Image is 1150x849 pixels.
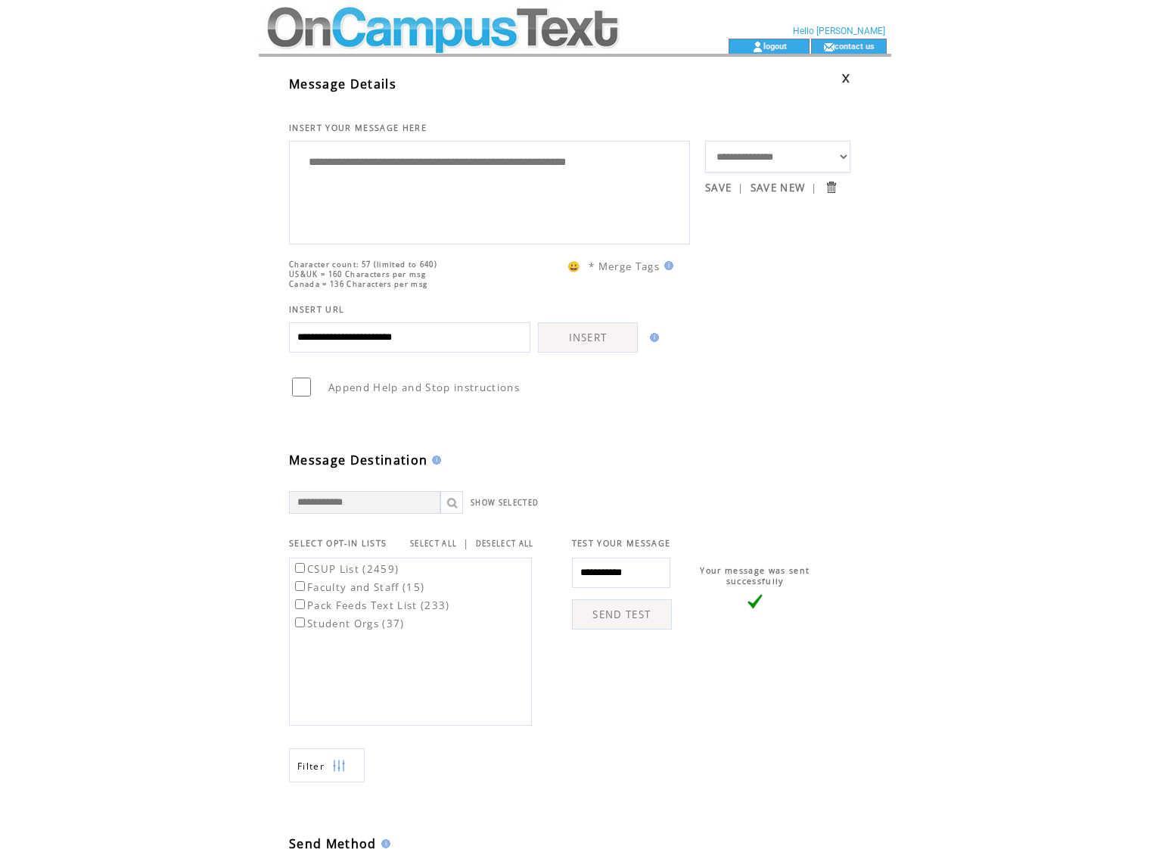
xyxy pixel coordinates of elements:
[476,539,534,549] a: DESELECT ALL
[811,181,817,194] span: |
[289,452,427,468] span: Message Destination
[751,181,806,194] a: SAVE NEW
[567,260,581,273] span: 😀
[289,269,426,279] span: US&UK = 160 Characters per msg
[538,322,638,353] a: INSERT
[295,563,305,573] input: CSUP List (2459)
[289,260,437,269] span: Character count: 57 (limited to 640)
[835,41,875,51] a: contact us
[289,304,344,315] span: INSERT URL
[289,748,365,782] a: Filter
[572,538,671,549] span: TEST YOUR MESSAGE
[660,261,673,270] img: help.gif
[747,594,763,609] img: vLarge.png
[328,381,520,394] span: Append Help and Stop instructions
[295,581,305,591] input: Faculty and Staff (15)
[332,749,346,783] img: filters.png
[705,181,732,194] a: SAVE
[427,456,441,465] img: help.gif
[292,562,399,576] label: CSUP List (2459)
[289,279,427,289] span: Canada = 136 Characters per msg
[292,599,450,612] label: Pack Feeds Text List (233)
[295,617,305,627] input: Student Orgs (37)
[793,26,885,36] span: Hello [PERSON_NAME]
[645,333,659,342] img: help.gif
[289,76,396,92] span: Message Details
[763,41,787,51] a: logout
[572,599,672,630] a: SEND TEST
[295,599,305,609] input: Pack Feeds Text List (233)
[463,536,469,550] span: |
[377,839,390,848] img: help.gif
[471,498,539,508] a: SHOW SELECTED
[292,580,424,594] label: Faculty and Staff (15)
[823,41,835,53] img: contact_us_icon.gif
[700,565,810,586] span: Your message was sent successfully
[297,760,325,773] span: Show filters
[738,181,744,194] span: |
[289,123,427,133] span: INSERT YOUR MESSAGE HERE
[410,539,457,549] a: SELECT ALL
[292,617,405,630] label: Student Orgs (37)
[824,180,838,194] input: Submit
[589,260,660,273] span: * Merge Tags
[289,538,387,549] span: SELECT OPT-IN LISTS
[752,41,763,53] img: account_icon.gif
